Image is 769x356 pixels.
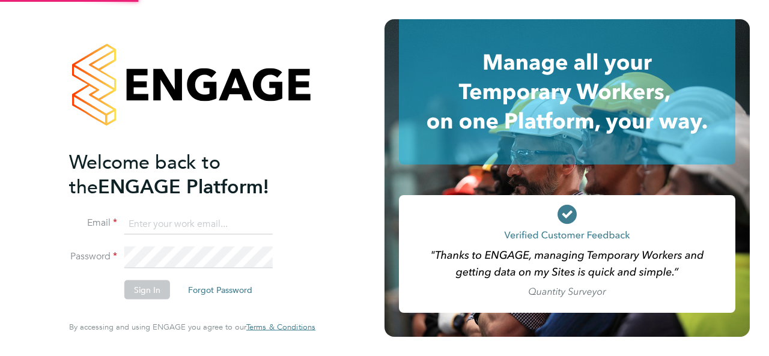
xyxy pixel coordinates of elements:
label: Password [69,250,117,263]
label: Email [69,217,117,229]
input: Enter your work email... [124,213,273,235]
h2: ENGAGE Platform! [69,149,303,199]
span: Terms & Conditions [246,322,315,332]
span: By accessing and using ENGAGE you agree to our [69,322,315,332]
span: Welcome back to the [69,150,220,198]
button: Sign In [124,280,170,300]
a: Terms & Conditions [246,322,315,332]
button: Forgot Password [178,280,262,300]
